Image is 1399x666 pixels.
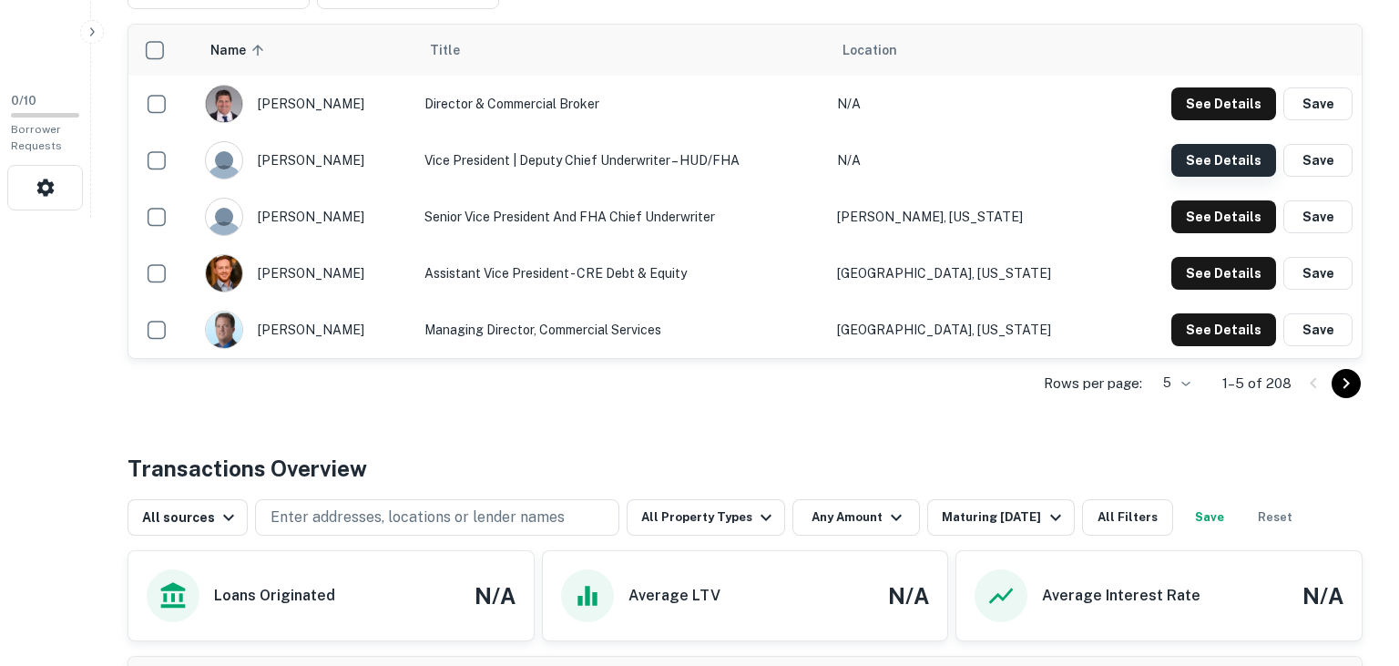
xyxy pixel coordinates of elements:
td: Vice President | Deputy Chief Underwriter – HUD/FHA [415,132,828,189]
div: scrollable content [128,25,1362,358]
td: [GEOGRAPHIC_DATA], [US_STATE] [828,245,1115,302]
iframe: Chat Widget [1308,520,1399,608]
div: 5 [1149,370,1193,396]
button: Save [1283,257,1353,290]
td: Managing Director, Commercial Services [415,302,828,358]
div: [PERSON_NAME] [205,311,406,349]
button: Save [1283,144,1353,177]
div: Maturing [DATE] [942,507,1066,528]
td: N/A [828,132,1115,189]
td: Director & Commercial Broker [415,76,828,132]
p: Rows per page: [1044,373,1142,394]
span: Borrower Requests [11,123,62,152]
span: Location [842,39,897,61]
img: 9c8pery4andzj6ohjkjp54ma2 [206,199,242,235]
button: All sources [128,499,248,536]
th: Name [196,25,415,76]
div: [PERSON_NAME] [205,198,406,236]
span: Title [430,39,484,61]
button: See Details [1171,257,1276,290]
h4: N/A [1302,579,1343,612]
button: All Filters [1082,499,1173,536]
button: Save [1283,313,1353,346]
h6: Average Interest Rate [1042,585,1200,607]
button: Save your search to get updates of matches that match your search criteria. [1180,499,1239,536]
img: 1537465493495 [206,312,242,348]
div: [PERSON_NAME] [205,141,406,179]
td: N/A [828,76,1115,132]
button: Reset [1246,499,1304,536]
img: 1669753610412 [206,255,242,292]
img: 1665617833163 [206,86,242,122]
button: See Details [1171,200,1276,233]
button: All Property Types [627,499,785,536]
h6: Loans Originated [214,585,335,607]
th: Location [828,25,1115,76]
img: 9c8pery4andzj6ohjkjp54ma2 [206,142,242,179]
h4: Transactions Overview [128,452,367,485]
td: Senior Vice President and FHA Chief Underwriter [415,189,828,245]
span: 0 / 10 [11,94,36,108]
div: [PERSON_NAME] [205,85,406,123]
button: See Details [1171,144,1276,177]
div: [PERSON_NAME] [205,254,406,292]
button: Enter addresses, locations or lender names [255,499,619,536]
button: See Details [1171,313,1276,346]
td: Assistant Vice President - CRE Debt & Equity [415,245,828,302]
div: All sources [142,507,240,528]
button: Save [1283,200,1353,233]
button: Maturing [DATE] [927,499,1074,536]
button: Go to next page [1332,369,1361,398]
th: Title [415,25,828,76]
button: Save [1283,87,1353,120]
button: Any Amount [792,499,920,536]
p: 1–5 of 208 [1222,373,1292,394]
button: See Details [1171,87,1276,120]
span: Name [210,39,270,61]
td: [PERSON_NAME], [US_STATE] [828,189,1115,245]
h4: N/A [888,579,929,612]
td: [GEOGRAPHIC_DATA], [US_STATE] [828,302,1115,358]
h4: N/A [475,579,516,612]
p: Enter addresses, locations or lender names [271,507,565,528]
h6: Average LTV [628,585,720,607]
